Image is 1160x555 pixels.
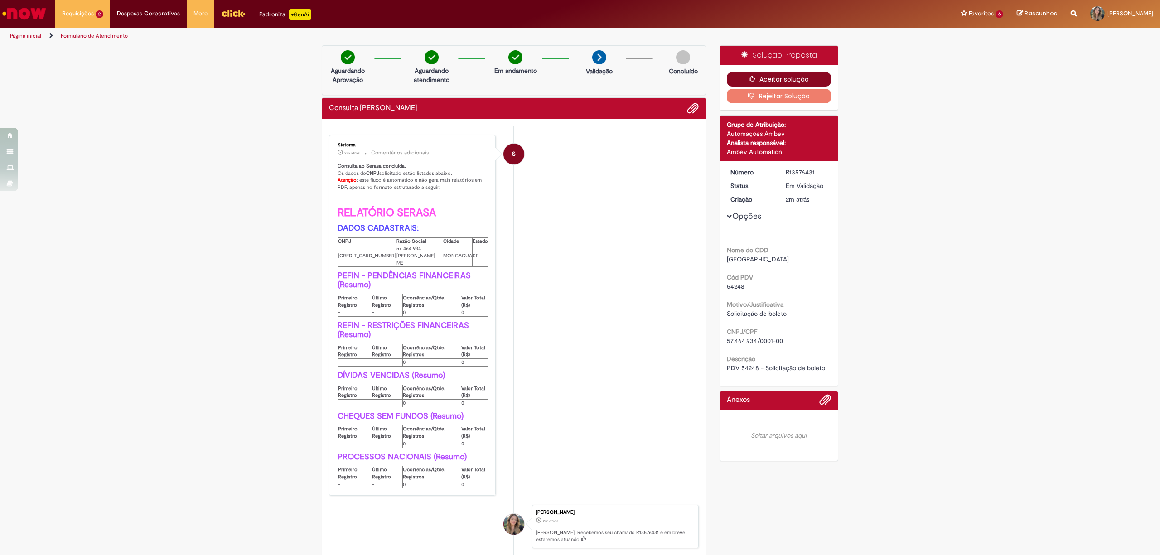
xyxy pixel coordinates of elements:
[338,452,467,462] b: PROCESSOS NACIONAIS (Resumo)
[503,514,524,535] div: Ingrid Campos Silva
[969,9,994,18] span: Favoritos
[61,32,128,39] a: Formulário de Atendimento
[338,466,372,481] th: Primeiro Registro
[344,150,360,156] time: 29/09/2025 12:04:12
[402,385,461,399] th: Ocorrências/Qtde. Registros
[338,270,473,290] b: PEFIN - PENDÊNCIAS FINANCEIRAS (Resumo)
[372,385,402,399] th: Último Registro
[7,28,767,44] ul: Trilhas de página
[727,129,831,138] div: Automações Ambev
[371,149,429,157] small: Comentários adicionais
[727,417,831,454] em: Soltar arquivos aqui
[338,245,396,267] td: [CREDIT_CARD_NUMBER]
[536,529,694,543] p: [PERSON_NAME]! Recebemos seu chamado R13576431 e em breve estaremos atuando.
[338,294,372,309] th: Primeiro Registro
[338,399,372,407] td: -
[221,6,246,20] img: click_logo_yellow_360x200.png
[329,104,417,112] h2: Consulta Serasa Histórico de tíquete
[289,9,311,20] p: +GenAi
[461,309,488,317] td: 0
[338,320,471,340] b: REFIN - RESTRIÇÕES FINANCEIRAS (Resumo)
[338,206,436,220] b: RELATÓRIO SERASA
[338,344,372,358] th: Primeiro Registro
[402,440,461,448] td: 0
[727,364,825,372] span: PDV 54248 - Solicitação de boleto
[338,411,464,421] b: CHEQUES SEM FUNDOS (Resumo)
[62,9,94,18] span: Requisições
[338,385,372,399] th: Primeiro Registro
[727,72,831,87] button: Aceitar solução
[443,237,472,245] th: Cidade
[503,144,524,164] div: System
[786,195,828,204] div: 29/09/2025 12:04:05
[96,10,103,18] span: 2
[461,385,488,399] th: Valor Total (R$)
[341,50,355,64] img: check-circle-green.png
[338,309,372,317] td: -
[402,359,461,367] td: 0
[727,89,831,103] button: Rejeitar Solução
[259,9,311,20] div: Padroniza
[329,505,699,548] li: Ingrid Campos Silva
[372,440,402,448] td: -
[819,394,831,410] button: Adicionar anexos
[720,46,838,65] div: Solução Proposta
[410,66,454,84] p: Aguardando atendimento
[372,359,402,367] td: -
[338,177,357,183] font: Atenção
[543,518,558,524] span: 2m atrás
[461,481,488,488] td: 0
[461,359,488,367] td: 0
[402,399,461,407] td: 0
[727,246,768,254] b: Nome do CDD
[727,138,831,147] div: Analista responsável:
[326,66,370,84] p: Aguardando Aprovação
[512,143,516,165] span: S
[338,425,372,440] th: Primeiro Registro
[443,245,472,267] td: MONGAGUA
[724,168,779,177] dt: Número
[1107,10,1153,17] span: [PERSON_NAME]
[338,223,419,233] b: DADOS CADASTRAIS:
[727,300,783,309] b: Motivo/Justificativa
[117,9,180,18] span: Despesas Corporativas
[372,466,402,481] th: Último Registro
[344,150,360,156] span: 2m atrás
[461,466,488,481] th: Valor Total (R$)
[461,294,488,309] th: Valor Total (R$)
[592,50,606,64] img: arrow-next.png
[461,425,488,440] th: Valor Total (R$)
[786,168,828,177] div: R13576431
[461,344,488,358] th: Valor Total (R$)
[396,245,443,267] td: 57 464 934 [PERSON_NAME] ME
[543,518,558,524] time: 29/09/2025 12:04:05
[372,309,402,317] td: -
[372,399,402,407] td: -
[786,195,809,203] span: 2m atrás
[402,481,461,488] td: 0
[402,344,461,358] th: Ocorrências/Qtde. Registros
[1,5,48,23] img: ServiceNow
[10,32,41,39] a: Página inicial
[372,344,402,358] th: Último Registro
[472,245,488,267] td: SP
[338,163,488,489] p: Os dados do solicitado estão listados abaixo. : este fluxo é automático e não gera mais relatório...
[727,282,744,290] span: 54248
[372,425,402,440] th: Último Registro
[727,273,753,281] b: Cód PDV
[1017,10,1057,18] a: Rascunhos
[687,102,699,114] button: Adicionar anexos
[402,466,461,481] th: Ocorrências/Qtde. Registros
[1025,9,1057,18] span: Rascunhos
[396,237,443,245] th: Razão Social
[338,359,372,367] td: -
[508,50,522,64] img: check-circle-green.png
[338,142,488,148] div: Sistema
[193,9,208,18] span: More
[402,294,461,309] th: Ocorrências/Qtde. Registros
[727,120,831,129] div: Grupo de Atribuição:
[727,147,831,156] div: Ambev Automation
[676,50,690,64] img: img-circle-grey.png
[669,67,698,76] p: Concluído
[586,67,613,76] p: Validação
